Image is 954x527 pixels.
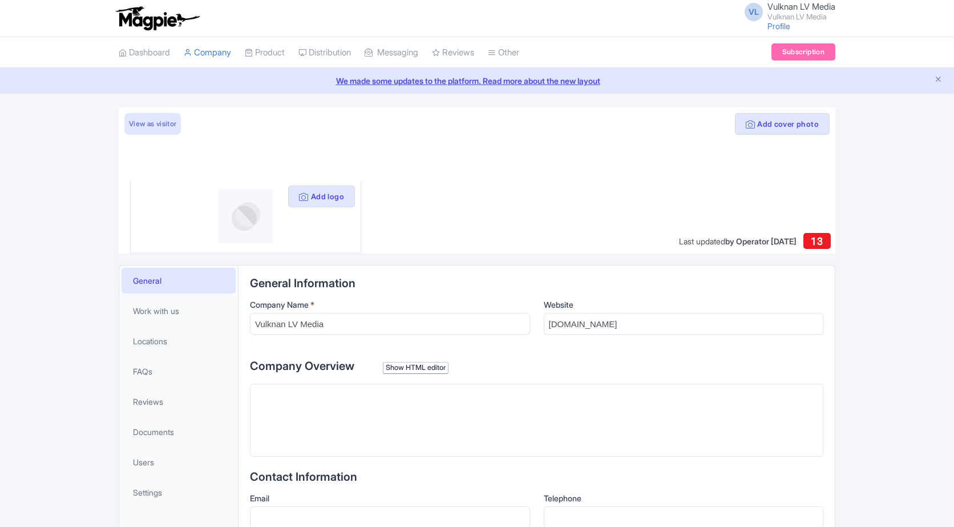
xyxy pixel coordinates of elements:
a: Profile [767,21,790,31]
span: 13 [811,235,823,247]
span: Vulknan LV Media [767,1,835,12]
a: Dashboard [119,37,170,69]
a: Settings [122,480,236,505]
button: Close announcement [934,74,943,87]
h2: Contact Information [250,470,823,483]
div: Last updated [679,235,797,247]
a: We made some updates to the platform. Read more about the new layout [7,75,947,87]
span: Documents [133,426,174,438]
span: Company Name [250,300,309,309]
span: General [133,275,161,287]
div: Show HTML editor [383,362,448,374]
span: Company Overview [250,359,354,373]
span: Telephone [544,493,581,503]
button: Add logo [288,186,355,207]
button: Add cover photo [735,113,830,135]
a: Locations [122,328,236,354]
a: VL Vulknan LV Media Vulknan LV Media [738,2,835,21]
a: Other [488,37,519,69]
a: Distribution [298,37,351,69]
span: by Operator [DATE] [725,236,797,246]
a: Documents [122,419,236,445]
span: Reviews [133,396,163,408]
span: Email [250,493,269,503]
a: Messaging [365,37,418,69]
a: View as visitor [124,113,181,135]
span: FAQs [133,365,152,377]
span: Settings [133,486,162,498]
a: General [122,268,236,293]
a: Reviews [122,389,236,415]
span: Users [133,456,154,468]
a: Reviews [432,37,474,69]
span: Work with us [133,305,179,317]
img: logo-ab69f6fb50320c5b225c76a69d11143b.png [113,6,201,31]
a: Company [184,37,231,69]
small: Vulknan LV Media [767,13,835,21]
img: profile-logo-d1a8e230fb1b8f12adc913e4f4d7365c.png [219,189,273,244]
a: Work with us [122,298,236,324]
span: VL [745,3,763,21]
a: FAQs [122,359,236,384]
span: Website [544,300,573,309]
h2: General Information [250,277,823,289]
a: Subscription [771,43,835,61]
a: Product [245,37,285,69]
a: Users [122,449,236,475]
span: Locations [133,335,167,347]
